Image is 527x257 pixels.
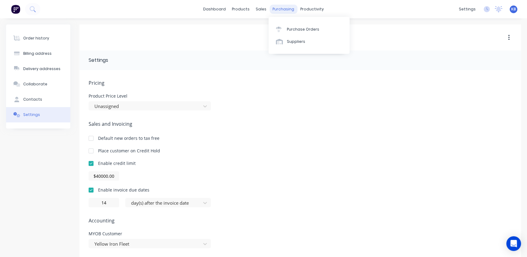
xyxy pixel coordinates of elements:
div: Collaborate [23,81,47,87]
button: Billing address [6,46,70,61]
button: Contacts [6,92,70,107]
div: Suppliers [287,39,305,44]
div: Settings [89,57,108,64]
span: KB [511,6,516,12]
a: Suppliers [269,35,350,48]
div: Enable invoice due dates [98,187,149,193]
button: Delivery addresses [6,61,70,76]
input: $0 [89,171,119,181]
div: Default new orders to tax free [98,135,159,141]
div: Delivery addresses [23,66,60,72]
div: Purchase Orders [287,27,319,32]
div: settings [456,5,479,14]
div: MYOB Customer [89,232,211,236]
div: Settings [23,112,40,117]
div: Enable credit limit [98,160,136,166]
div: Contacts [23,97,42,102]
div: Order history [23,35,49,41]
div: sales [253,5,269,14]
div: products [229,5,253,14]
a: Purchase Orders [269,23,350,35]
div: purchasing [269,5,297,14]
span: Sales and Invoicing [89,120,512,128]
div: Billing address [23,51,52,56]
span: Pricing [89,79,512,87]
img: Factory [11,5,20,14]
div: productivity [297,5,327,14]
button: Order history [6,31,70,46]
div: Product Price Level [89,94,211,98]
button: Collaborate [6,76,70,92]
div: Open Intercom Messenger [506,236,521,251]
button: Settings [6,107,70,122]
a: dashboard [200,5,229,14]
input: 0 [89,198,119,207]
span: Accounting [89,217,512,224]
div: Place customer on Credit Hold [98,147,160,154]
